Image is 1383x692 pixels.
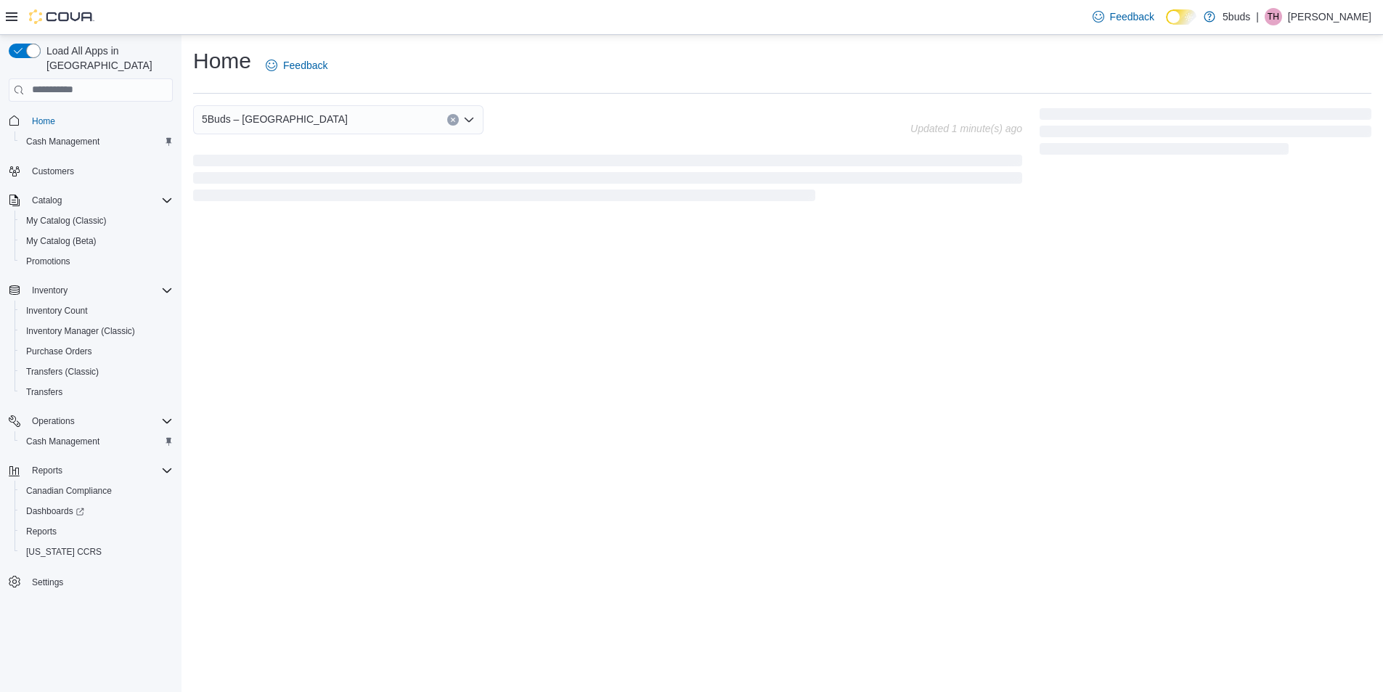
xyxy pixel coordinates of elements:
button: Promotions [15,251,179,272]
a: Promotions [20,253,76,270]
span: My Catalog (Classic) [20,212,173,229]
span: [US_STATE] CCRS [26,546,102,558]
a: Purchase Orders [20,343,98,360]
span: Inventory Count [26,305,88,317]
span: Feedback [1110,9,1154,24]
span: Cash Management [20,433,173,450]
span: Cash Management [20,133,173,150]
a: Inventory Manager (Classic) [20,322,141,340]
a: Transfers [20,383,68,401]
span: Reports [20,523,173,540]
a: Home [26,113,61,130]
span: Reports [26,462,173,479]
nav: Complex example [9,105,173,630]
p: [PERSON_NAME] [1288,8,1371,25]
div: Taylor Harkins [1265,8,1282,25]
span: Home [26,112,173,130]
span: Transfers (Classic) [20,363,173,380]
a: Feedback [260,51,333,80]
button: Home [3,110,179,131]
button: Catalog [26,192,68,209]
span: Dashboards [20,502,173,520]
button: Inventory [3,280,179,301]
button: Transfers [15,382,179,402]
span: Reports [32,465,62,476]
p: | [1256,8,1259,25]
button: Inventory [26,282,73,299]
span: Settings [32,577,63,588]
span: My Catalog (Beta) [20,232,173,250]
button: My Catalog (Beta) [15,231,179,251]
button: Settings [3,571,179,592]
button: Clear input [447,114,459,126]
button: Reports [3,460,179,481]
span: Transfers [20,383,173,401]
button: Inventory Count [15,301,179,321]
span: Canadian Compliance [26,485,112,497]
span: Customers [32,166,74,177]
button: Cash Management [15,131,179,152]
span: Catalog [26,192,173,209]
a: Transfers (Classic) [20,363,105,380]
a: My Catalog (Classic) [20,212,113,229]
button: Inventory Manager (Classic) [15,321,179,341]
button: Cash Management [15,431,179,452]
span: 5Buds – [GEOGRAPHIC_DATA] [202,110,348,128]
span: Catalog [32,195,62,206]
span: Inventory [32,285,68,296]
span: Canadian Compliance [20,482,173,500]
button: Open list of options [463,114,475,126]
button: Canadian Compliance [15,481,179,501]
span: Loading [193,158,1022,204]
button: Purchase Orders [15,341,179,362]
span: Transfers [26,386,62,398]
a: Canadian Compliance [20,482,118,500]
button: Customers [3,160,179,182]
a: Cash Management [20,433,105,450]
span: Transfers (Classic) [26,366,99,378]
span: Purchase Orders [26,346,92,357]
span: Feedback [283,58,327,73]
span: Dashboards [26,505,84,517]
span: My Catalog (Classic) [26,215,107,227]
button: Operations [3,411,179,431]
a: Cash Management [20,133,105,150]
img: Cova [29,9,94,24]
span: Operations [26,412,173,430]
button: Operations [26,412,81,430]
span: Promotions [20,253,173,270]
span: Inventory Manager (Classic) [20,322,173,340]
button: Transfers (Classic) [15,362,179,382]
a: Feedback [1087,2,1160,31]
span: Inventory Count [20,302,173,319]
button: [US_STATE] CCRS [15,542,179,562]
button: Catalog [3,190,179,211]
a: Dashboards [15,501,179,521]
a: Customers [26,163,80,180]
a: Reports [20,523,62,540]
span: TH [1268,8,1279,25]
h1: Home [193,46,251,76]
span: Cash Management [26,436,99,447]
span: Settings [26,572,173,590]
span: Operations [32,415,75,427]
span: Washington CCRS [20,543,173,561]
span: Customers [26,162,173,180]
span: Reports [26,526,57,537]
span: Promotions [26,256,70,267]
span: Loading [1040,111,1371,158]
a: [US_STATE] CCRS [20,543,107,561]
a: Dashboards [20,502,90,520]
span: Cash Management [26,136,99,147]
input: Dark Mode [1166,9,1196,25]
a: Inventory Count [20,302,94,319]
button: Reports [26,462,68,479]
button: Reports [15,521,179,542]
p: Updated 1 minute(s) ago [910,123,1022,134]
p: 5buds [1223,8,1250,25]
span: Load All Apps in [GEOGRAPHIC_DATA] [41,44,173,73]
span: Inventory [26,282,173,299]
button: My Catalog (Classic) [15,211,179,231]
a: Settings [26,574,69,591]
